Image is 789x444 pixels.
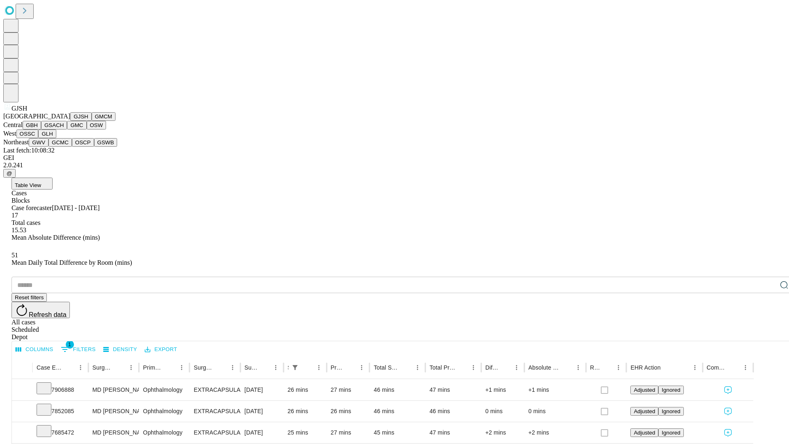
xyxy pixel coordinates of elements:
button: Menu [270,362,281,373]
div: Resolved in EHR [590,364,601,371]
button: GBH [23,121,41,129]
div: [DATE] [245,379,279,400]
button: OSW [87,121,106,129]
div: EHR Action [630,364,660,371]
div: 27 mins [331,379,366,400]
span: Table View [15,182,41,188]
span: 1 [66,340,74,349]
div: 47 mins [429,422,477,443]
div: [DATE] [245,422,279,443]
button: GJSH [70,112,92,121]
button: Export [143,343,179,356]
div: GEI [3,154,786,162]
div: +1 mins [485,379,520,400]
div: Surgery Date [245,364,258,371]
div: 45 mins [374,422,421,443]
div: [DATE] [245,401,279,422]
button: Sort [114,362,125,373]
button: Adjusted [630,386,658,394]
div: Absolute Difference [528,364,560,371]
span: Adjusted [634,408,655,414]
div: 46 mins [374,379,421,400]
button: Sort [662,362,673,373]
button: Select columns [14,343,55,356]
button: GMCM [92,112,115,121]
span: Adjusted [634,430,655,436]
button: Expand [16,383,28,398]
div: +2 mins [528,422,582,443]
div: MD [PERSON_NAME] [92,379,135,400]
span: West [3,130,16,137]
button: Sort [561,362,572,373]
span: Mean Daily Total Difference by Room (mins) [12,259,132,266]
button: OSCP [72,138,94,147]
div: Surgery Name [194,364,214,371]
div: 0 mins [528,401,582,422]
button: Refresh data [12,302,70,318]
div: 26 mins [288,379,323,400]
span: Mean Absolute Difference (mins) [12,234,100,241]
div: Primary Service [143,364,164,371]
button: Sort [728,362,740,373]
span: 15.53 [12,227,26,234]
div: Scheduled In Room Duration [288,364,288,371]
div: 7906888 [37,379,84,400]
div: Ophthalmology [143,401,185,422]
div: EXTRACAPSULAR CATARACT REMOVAL WITH [MEDICAL_DATA] [194,422,236,443]
div: EXTRACAPSULAR CATARACT REMOVAL WITH [MEDICAL_DATA] [194,401,236,422]
button: GSWB [94,138,118,147]
span: GJSH [12,105,27,112]
button: Table View [12,178,53,190]
div: MD [PERSON_NAME] [92,401,135,422]
span: Central [3,121,23,128]
button: Density [101,343,139,356]
button: GWV [29,138,48,147]
div: Surgeon Name [92,364,113,371]
button: @ [3,169,16,178]
button: Menu [740,362,751,373]
button: Menu [227,362,238,373]
button: Ignored [658,386,683,394]
button: Sort [344,362,356,373]
div: Ophthalmology [143,379,185,400]
button: Ignored [658,428,683,437]
button: Menu [412,362,423,373]
div: Comments [707,364,727,371]
span: @ [7,170,12,176]
button: Adjusted [630,407,658,416]
button: Sort [63,362,75,373]
button: GCMC [48,138,72,147]
button: Expand [16,405,28,419]
span: 51 [12,252,18,259]
button: Ignored [658,407,683,416]
button: GLH [38,129,56,138]
div: EXTRACAPSULAR CATARACT REMOVAL WITH [MEDICAL_DATA] [194,379,236,400]
button: Sort [499,362,511,373]
button: Expand [16,426,28,440]
button: Menu [613,362,624,373]
span: [GEOGRAPHIC_DATA] [3,113,70,120]
span: Ignored [662,430,680,436]
div: Total Scheduled Duration [374,364,399,371]
button: Menu [572,362,584,373]
span: Ignored [662,387,680,393]
div: Ophthalmology [143,422,185,443]
span: Ignored [662,408,680,414]
span: Refresh data [29,311,67,318]
button: Sort [601,362,613,373]
button: Show filters [289,362,301,373]
button: Menu [75,362,86,373]
div: 2.0.241 [3,162,786,169]
button: Sort [215,362,227,373]
div: 7685472 [37,422,84,443]
button: Sort [400,362,412,373]
div: 46 mins [429,401,477,422]
span: Adjusted [634,387,655,393]
div: 26 mins [288,401,323,422]
span: [DATE] - [DATE] [52,204,99,211]
button: GSACH [41,121,67,129]
button: Adjusted [630,428,658,437]
span: Northeast [3,139,29,146]
span: Reset filters [15,294,44,301]
button: Menu [511,362,522,373]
